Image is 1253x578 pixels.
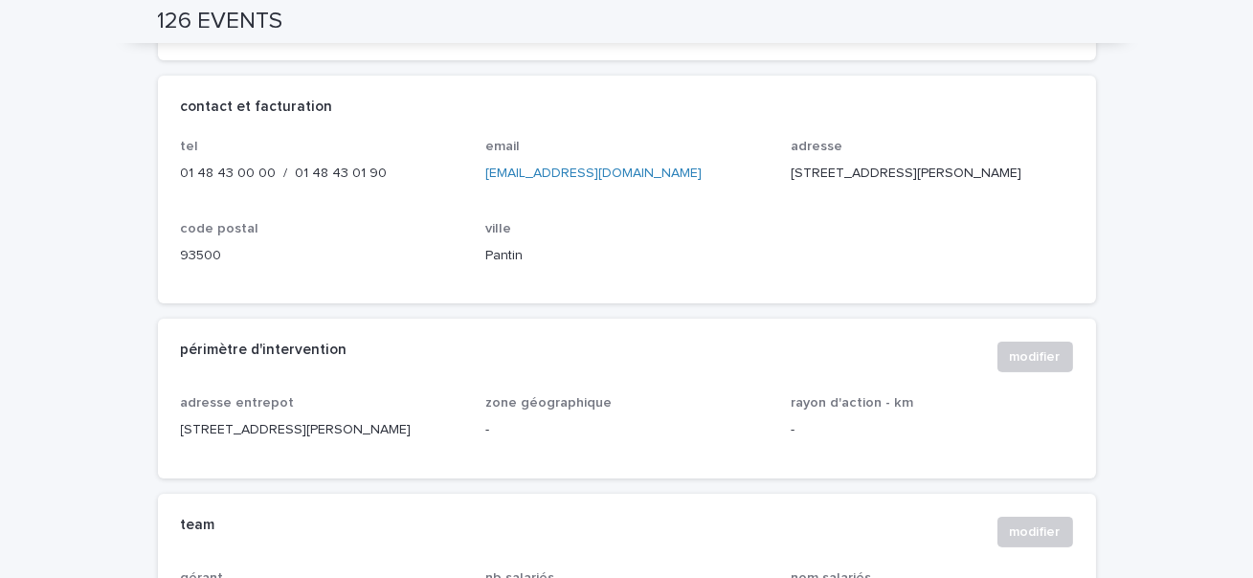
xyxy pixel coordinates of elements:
[997,517,1073,547] button: modifier
[791,140,842,153] span: adresse
[1010,522,1061,542] span: modifier
[1010,347,1061,367] span: modifier
[485,222,511,235] span: ville
[181,342,347,359] h2: périmètre d'intervention
[791,420,1073,440] p: -
[158,8,283,35] h2: 126 EVENTS
[485,420,768,440] p: -
[791,164,1073,184] p: [STREET_ADDRESS][PERSON_NAME]
[791,396,913,410] span: rayon d'action - km
[181,246,463,266] p: 93500
[181,420,463,440] p: [STREET_ADDRESS][PERSON_NAME]
[181,396,295,410] span: adresse entrepot
[181,164,463,184] p: 01 48 43 00 00 / 01 48 43 01 90
[485,396,612,410] span: zone géographique
[485,167,702,180] a: [EMAIL_ADDRESS][DOMAIN_NAME]
[485,140,520,153] span: email
[181,222,259,235] span: code postal
[485,246,768,266] p: Pantin
[997,342,1073,372] button: modifier
[181,140,199,153] span: tel
[181,517,215,534] h2: team
[181,99,333,116] h2: contact et facturation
